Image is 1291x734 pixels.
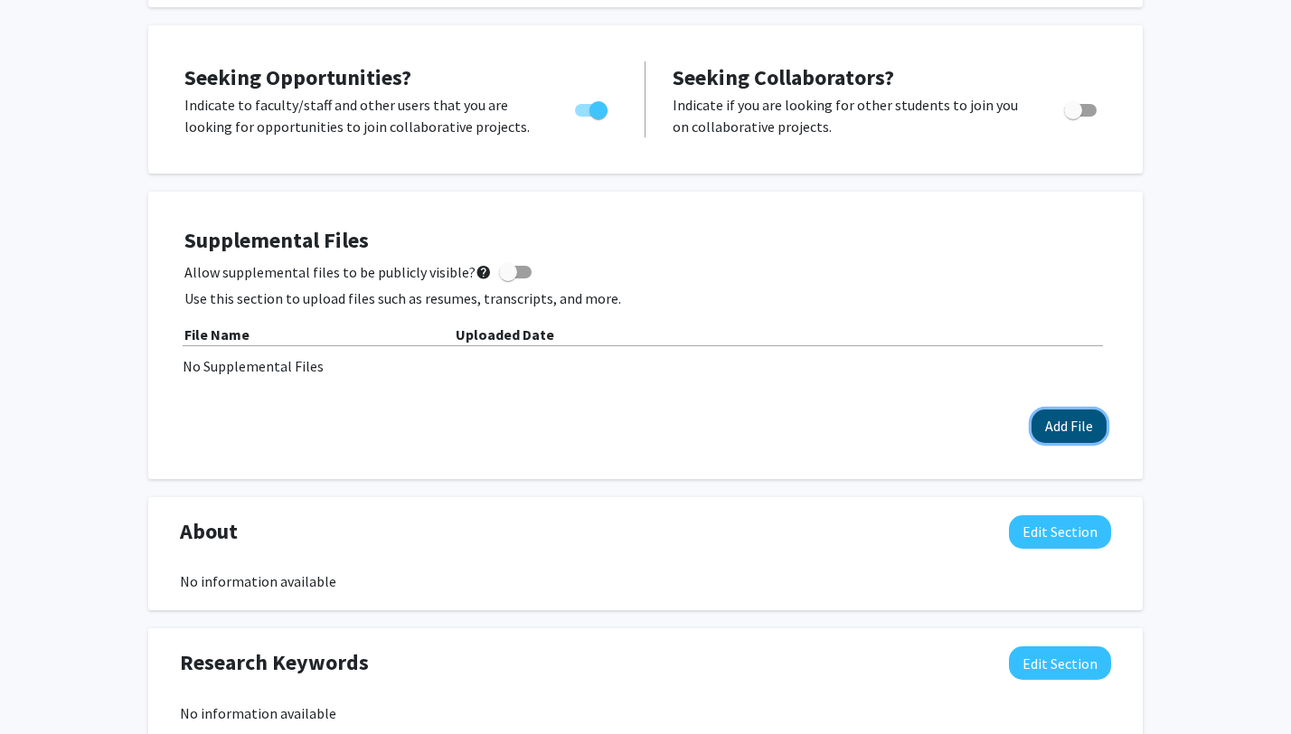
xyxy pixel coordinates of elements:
button: Add File [1032,409,1107,443]
p: Indicate to faculty/staff and other users that you are looking for opportunities to join collabor... [184,94,541,137]
span: Allow supplemental files to be publicly visible? [184,261,492,283]
p: Use this section to upload files such as resumes, transcripts, and more. [184,287,1107,309]
p: Indicate if you are looking for other students to join you on collaborative projects. [673,94,1030,137]
button: Edit About [1009,515,1111,549]
div: No information available [180,570,1111,592]
button: Edit Research Keywords [1009,646,1111,680]
iframe: Chat [14,653,77,720]
b: File Name [184,325,250,343]
span: Seeking Collaborators? [673,63,894,91]
div: No Supplemental Files [183,355,1108,377]
div: Toggle [1057,94,1107,121]
div: Toggle [568,94,617,121]
span: About [180,515,238,548]
mat-icon: help [476,261,492,283]
b: Uploaded Date [456,325,554,343]
div: No information available [180,702,1111,724]
h4: Supplemental Files [184,228,1107,254]
span: Seeking Opportunities? [184,63,411,91]
span: Research Keywords [180,646,369,679]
